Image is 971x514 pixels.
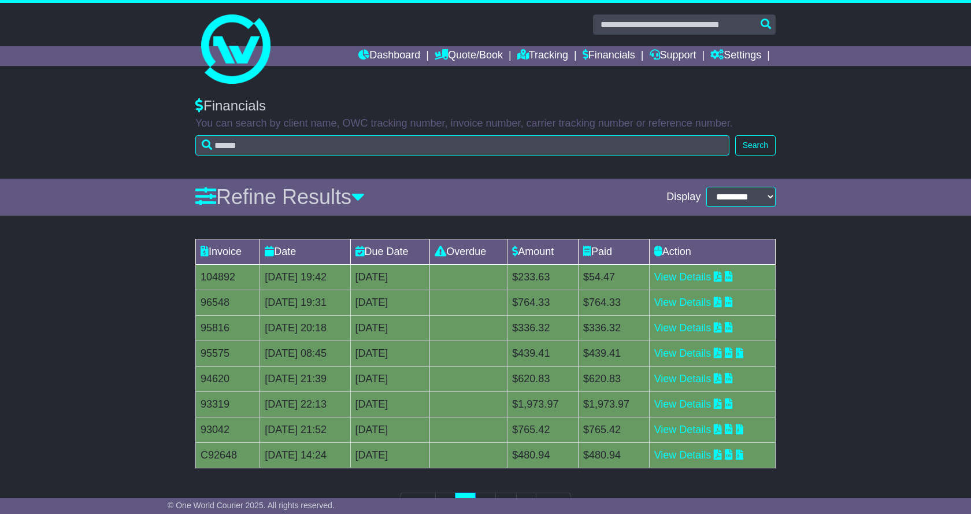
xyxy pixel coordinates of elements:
[507,264,579,290] td: $233.63
[654,297,711,308] a: View Details
[578,442,649,468] td: $480.94
[507,239,579,264] td: Amount
[358,46,420,66] a: Dashboard
[350,290,430,315] td: [DATE]
[195,98,776,114] div: Financials
[196,442,260,468] td: C92648
[654,424,711,435] a: View Details
[260,341,350,366] td: [DATE] 08:45
[260,442,350,468] td: [DATE] 14:24
[578,264,649,290] td: $54.47
[735,135,776,156] button: Search
[195,117,776,130] p: You can search by client name, OWC tracking number, invoice number, carrier tracking number or re...
[195,185,365,209] a: Refine Results
[350,366,430,391] td: [DATE]
[350,264,430,290] td: [DATE]
[168,501,335,510] span: © One World Courier 2025. All rights reserved.
[583,46,635,66] a: Financials
[350,417,430,442] td: [DATE]
[507,442,579,468] td: $480.94
[196,391,260,417] td: 93319
[507,391,579,417] td: $1,973.97
[196,264,260,290] td: 104892
[196,315,260,341] td: 95816
[350,442,430,468] td: [DATE]
[196,341,260,366] td: 95575
[196,239,260,264] td: Invoice
[578,366,649,391] td: $620.83
[260,290,350,315] td: [DATE] 19:31
[650,46,696,66] a: Support
[578,315,649,341] td: $336.32
[578,341,649,366] td: $439.41
[654,398,711,410] a: View Details
[578,239,649,264] td: Paid
[350,315,430,341] td: [DATE]
[578,417,649,442] td: $765.42
[260,264,350,290] td: [DATE] 19:42
[260,391,350,417] td: [DATE] 22:13
[196,417,260,442] td: 93042
[196,366,260,391] td: 94620
[654,449,711,461] a: View Details
[430,239,507,264] td: Overdue
[260,417,350,442] td: [DATE] 21:52
[507,417,579,442] td: $765.42
[350,391,430,417] td: [DATE]
[435,46,503,66] a: Quote/Book
[260,315,350,341] td: [DATE] 20:18
[578,391,649,417] td: $1,973.97
[654,271,711,283] a: View Details
[196,290,260,315] td: 96548
[654,322,711,334] a: View Details
[507,366,579,391] td: $620.83
[507,341,579,366] td: $439.41
[517,46,568,66] a: Tracking
[654,373,711,384] a: View Details
[507,290,579,315] td: $764.33
[710,46,761,66] a: Settings
[260,239,350,264] td: Date
[507,315,579,341] td: $336.32
[350,239,430,264] td: Due Date
[654,347,711,359] a: View Details
[666,191,701,204] span: Display
[649,239,775,264] td: Action
[578,290,649,315] td: $764.33
[260,366,350,391] td: [DATE] 21:39
[350,341,430,366] td: [DATE]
